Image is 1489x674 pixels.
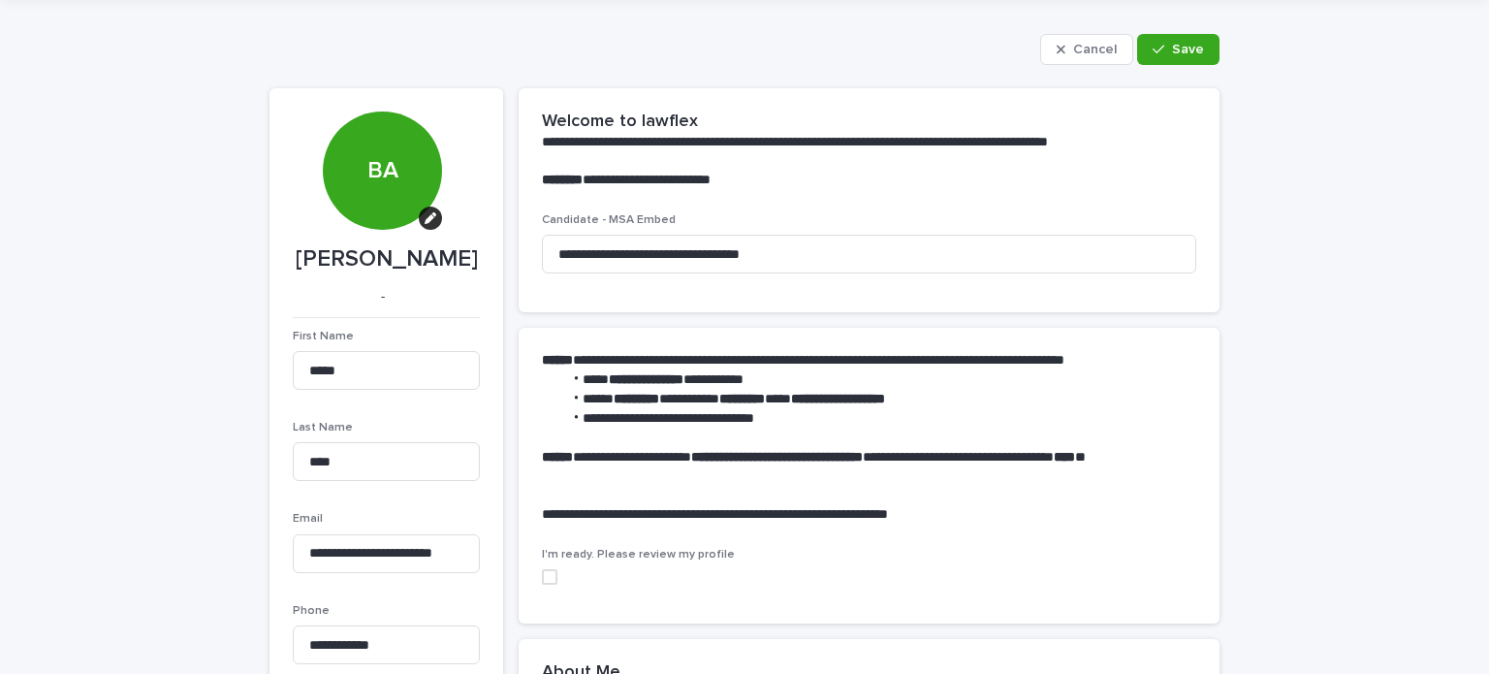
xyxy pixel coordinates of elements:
[293,605,330,617] span: Phone
[1073,43,1117,56] span: Cancel
[1040,34,1133,65] button: Cancel
[293,331,354,342] span: First Name
[323,39,441,185] div: BA
[293,289,472,305] p: -
[1137,34,1220,65] button: Save
[293,422,353,433] span: Last Name
[542,214,676,226] span: Candidate - MSA Embed
[1172,43,1204,56] span: Save
[293,245,480,273] p: [PERSON_NAME]
[542,112,698,133] h2: Welcome to lawflex
[542,549,735,561] span: I'm ready. Please review my profile
[293,513,323,525] span: Email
